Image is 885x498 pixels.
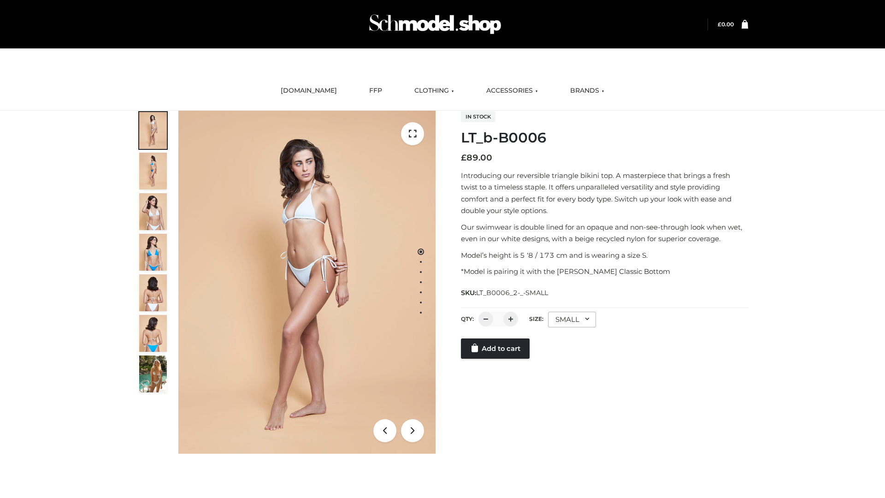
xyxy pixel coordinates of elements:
span: £ [461,153,466,163]
p: *Model is pairing it with the [PERSON_NAME] Classic Bottom [461,266,748,278]
img: Arieltop_CloudNine_AzureSky2.jpg [139,356,167,392]
img: ArielClassicBikiniTop_CloudNine_AzureSky_OW114ECO_1-scaled.jpg [139,112,167,149]
h1: LT_b-B0006 [461,130,748,146]
a: ACCESSORIES [479,81,545,101]
bdi: 89.00 [461,153,492,163]
a: Add to cart [461,338,530,359]
p: Introducing our reversible triangle bikini top. A masterpiece that brings a fresh twist to a time... [461,170,748,217]
a: BRANDS [563,81,611,101]
a: FFP [362,81,389,101]
a: CLOTHING [407,81,461,101]
div: SMALL [548,312,596,327]
span: SKU: [461,287,549,298]
p: Model’s height is 5 ‘8 / 173 cm and is wearing a size S. [461,249,748,261]
img: ArielClassicBikiniTop_CloudNine_AzureSky_OW114ECO_4-scaled.jpg [139,234,167,271]
p: Our swimwear is double lined for an opaque and non-see-through look when wet, even in our white d... [461,221,748,245]
img: ArielClassicBikiniTop_CloudNine_AzureSky_OW114ECO_2-scaled.jpg [139,153,167,190]
bdi: 0.00 [718,21,734,28]
img: Schmodel Admin 964 [366,6,504,42]
a: £0.00 [718,21,734,28]
span: In stock [461,111,496,122]
img: ArielClassicBikiniTop_CloudNine_AzureSky_OW114ECO_3-scaled.jpg [139,193,167,230]
img: ArielClassicBikiniTop_CloudNine_AzureSky_OW114ECO_1 [178,111,436,454]
label: Size: [529,315,543,322]
span: LT_B0006_2-_-SMALL [476,289,548,297]
a: [DOMAIN_NAME] [274,81,344,101]
label: QTY: [461,315,474,322]
img: ArielClassicBikiniTop_CloudNine_AzureSky_OW114ECO_7-scaled.jpg [139,274,167,311]
img: ArielClassicBikiniTop_CloudNine_AzureSky_OW114ECO_8-scaled.jpg [139,315,167,352]
span: £ [718,21,721,28]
